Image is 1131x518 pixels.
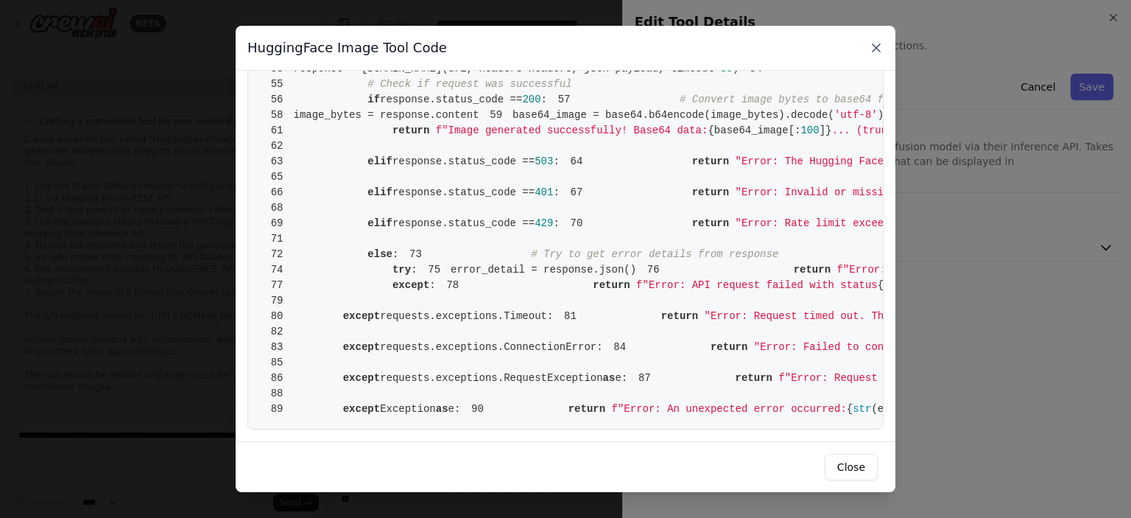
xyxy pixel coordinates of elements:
span: 88 [260,386,294,402]
span: str [853,403,871,415]
span: requests.exceptions.ConnectionError: [380,341,602,353]
span: # Convert image bytes to base64 for safe transport [680,94,989,105]
span: 65 [260,169,294,185]
button: Close [825,454,878,480]
span: return [568,403,605,415]
span: 82 [260,324,294,340]
span: response.status_code == [392,155,535,167]
span: 61 [260,123,294,139]
span: image_bytes = response.content [260,109,479,121]
span: try [392,264,411,276]
span: 62 [260,139,294,154]
span: base64_image = base64.b64encode(image_bytes).decode( [512,109,834,121]
span: : [541,94,547,105]
span: 55 [260,77,294,92]
span: requests.exceptions.RequestException [380,372,602,384]
span: return [736,372,772,384]
span: response.status_code == [392,217,535,229]
span: : [553,217,559,229]
span: 429 [535,217,553,229]
span: 100 [800,125,819,136]
span: return [661,310,698,322]
span: 'utf-8' [834,109,878,121]
span: 57 [547,92,581,108]
span: 64 [560,154,593,169]
span: except [343,403,380,415]
span: 84 [603,340,637,355]
span: : [553,186,559,198]
span: 200 [522,94,540,105]
span: : [411,264,417,276]
span: 81 [553,309,587,324]
span: {base64_image[: [708,125,800,136]
span: 69 [260,216,294,231]
span: return [692,155,729,167]
span: { [847,403,853,415]
span: e: [448,403,461,415]
span: 72 [260,247,294,262]
span: 80 [260,309,294,324]
span: 68 [260,200,294,216]
span: elif [367,155,392,167]
span: 85 [260,355,294,371]
span: f"Error: An unexpected error occurred: [612,403,847,415]
span: 73 [398,247,432,262]
span: 56 [260,92,294,108]
span: return [711,341,747,353]
span: 89 [260,402,294,417]
span: 77 [260,278,294,293]
span: 67 [560,185,593,200]
span: 63 [260,154,294,169]
span: e: [615,372,627,384]
span: as [436,403,448,415]
span: 58 [260,108,294,123]
span: f"Error: API request failed with status [836,264,1078,276]
span: return [692,217,729,229]
span: 86 [260,371,294,386]
span: # Try to get error details from response [531,248,778,260]
span: if [367,94,380,105]
span: ) [878,109,884,121]
span: : [429,279,435,291]
span: (e)} [871,403,896,415]
span: elif [367,186,392,198]
span: return [692,186,729,198]
span: 70 [560,216,593,231]
span: elif [367,217,392,229]
span: 90 [460,402,494,417]
span: as [603,372,616,384]
span: requests.exceptions.Timeout: [380,310,553,322]
span: 74 [260,262,294,278]
span: 66 [260,185,294,200]
span: 76 [636,262,670,278]
span: 503 [535,155,553,167]
span: except [343,310,380,322]
span: f"Error: Request failed with exception: [778,372,1020,384]
span: Exception [380,403,436,415]
span: response.status_code == [380,94,522,105]
span: 59 [479,108,513,123]
span: 87 [627,371,661,386]
span: 83 [260,340,294,355]
h3: HuggingFace Image Tool Code [247,38,447,58]
span: : [553,155,559,167]
span: 79 [260,293,294,309]
span: # Check if request was successful [367,78,571,90]
span: : [392,248,398,260]
span: 78 [436,278,470,293]
span: f"Error: API request failed with status [636,279,878,291]
span: 401 [535,186,553,198]
span: f"Image generated successfully! Base64 data: [436,125,708,136]
span: {response.status_code} [878,279,1014,291]
span: return [794,264,831,276]
span: except [343,372,380,384]
span: response.status_code == [392,186,535,198]
span: except [343,341,380,353]
span: 75 [417,262,451,278]
span: return [392,125,429,136]
span: else [367,248,392,260]
span: 71 [260,231,294,247]
span: return [593,279,630,291]
span: error_detail = response.json() [417,264,637,276]
span: ]} [820,125,832,136]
